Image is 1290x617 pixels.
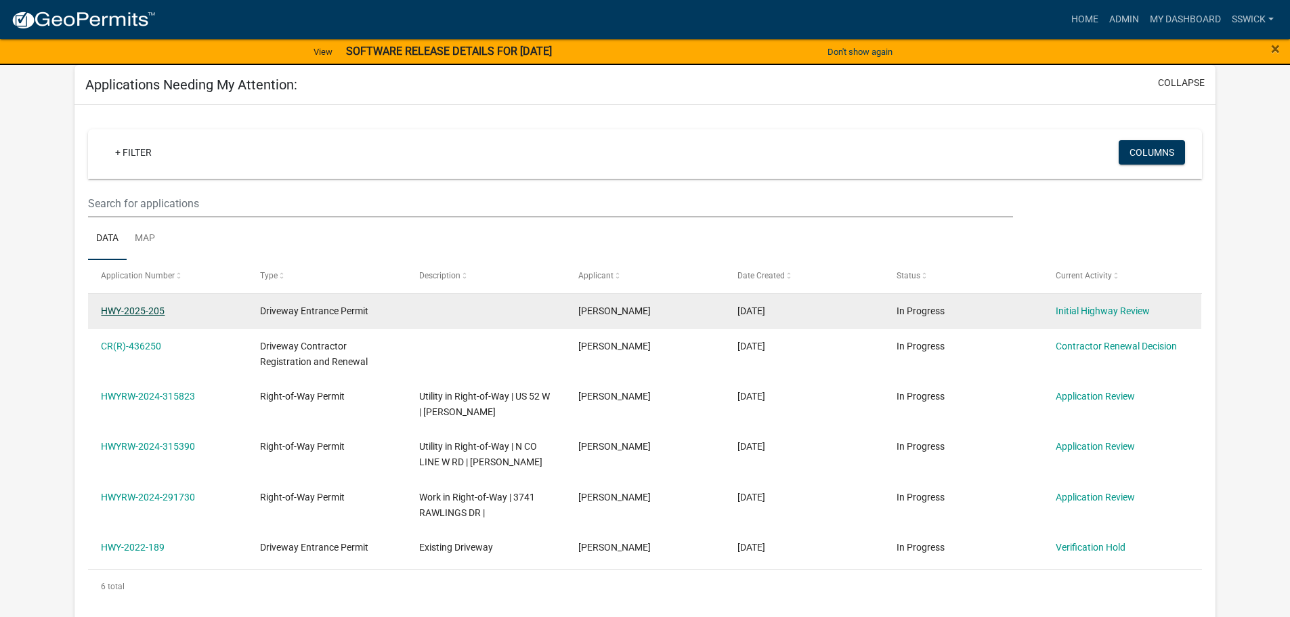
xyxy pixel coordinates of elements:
[247,260,406,293] datatable-header-cell: Type
[578,271,614,280] span: Applicant
[419,391,550,417] span: Utility in Right-of-Way | US 52 W | Dylan Garrison
[260,492,345,503] span: Right-of-Way Permit
[1056,441,1135,452] a: Application Review
[1042,260,1201,293] datatable-header-cell: Current Activity
[101,391,195,402] a: HWYRW-2024-315823
[897,492,945,503] span: In Progress
[1271,41,1280,57] button: Close
[897,441,945,452] span: In Progress
[104,140,163,165] a: + Filter
[897,305,945,316] span: In Progress
[578,441,651,452] span: Dylan Garrison
[1056,341,1177,352] a: Contractor Renewal Decision
[101,492,195,503] a: HWYRW-2024-291730
[101,542,165,553] a: HWY-2022-189
[260,271,278,280] span: Type
[897,341,945,352] span: In Progress
[101,271,175,280] span: Application Number
[101,341,161,352] a: CR(R)-436250
[1056,305,1150,316] a: Initial Highway Review
[578,305,651,316] span: Shane Weist
[419,271,460,280] span: Description
[1056,492,1135,503] a: Application Review
[88,260,247,293] datatable-header-cell: Application Number
[737,271,785,280] span: Date Created
[101,305,165,316] a: HWY-2025-205
[883,260,1042,293] datatable-header-cell: Status
[406,260,565,293] datatable-header-cell: Description
[737,441,765,452] span: 09/24/2024
[737,391,765,402] span: 09/24/2024
[897,542,945,553] span: In Progress
[897,391,945,402] span: In Progress
[1056,271,1112,280] span: Current Activity
[419,492,535,518] span: Work in Right-of-Way | 3741 RAWLINGS DR |
[578,391,651,402] span: Dylan Garrison
[127,217,163,261] a: Map
[1119,140,1185,165] button: Columns
[260,341,368,367] span: Driveway Contractor Registration and Renewal
[737,492,765,503] span: 07/30/2024
[822,41,898,63] button: Don't show again
[1104,7,1144,33] a: Admin
[737,542,765,553] span: 08/31/2022
[74,105,1216,617] div: collapse
[1144,7,1226,33] a: My Dashboard
[578,492,651,503] span: Megan Toth
[419,542,493,553] span: Existing Driveway
[1056,542,1125,553] a: Verification Hold
[1066,7,1104,33] a: Home
[85,77,297,93] h5: Applications Needing My Attention:
[260,441,345,452] span: Right-of-Way Permit
[88,570,1202,603] div: 6 total
[725,260,884,293] datatable-header-cell: Date Created
[578,542,651,553] span: Megan Toth
[897,271,920,280] span: Status
[260,305,368,316] span: Driveway Entrance Permit
[1226,7,1279,33] a: sswick
[737,305,765,316] span: 09/16/2025
[419,441,542,467] span: Utility in Right-of-Way | N CO LINE W RD | Dylan Garrison
[737,341,765,352] span: 06/16/2025
[346,45,552,58] strong: SOFTWARE RELEASE DETAILS FOR [DATE]
[260,391,345,402] span: Right-of-Way Permit
[1056,391,1135,402] a: Application Review
[1271,39,1280,58] span: ×
[565,260,725,293] datatable-header-cell: Applicant
[88,217,127,261] a: Data
[578,341,651,352] span: Anthony Hardebeck
[1158,76,1205,90] button: collapse
[308,41,338,63] a: View
[101,441,195,452] a: HWYRW-2024-315390
[88,190,1012,217] input: Search for applications
[260,542,368,553] span: Driveway Entrance Permit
